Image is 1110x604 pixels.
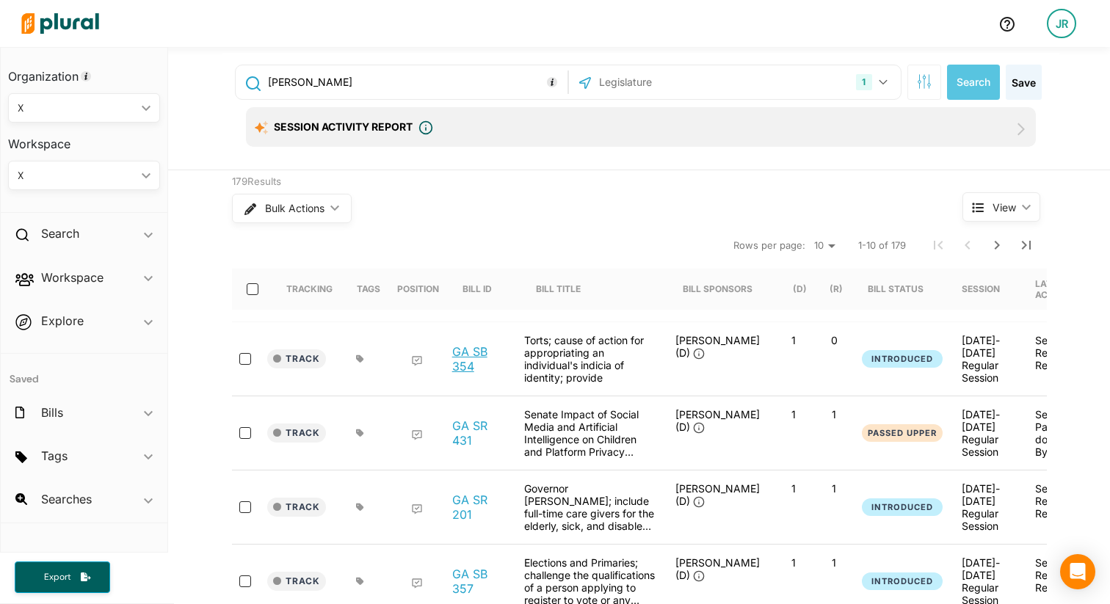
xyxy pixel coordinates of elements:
span: View [993,200,1016,215]
button: Introduced [862,498,943,517]
h3: Workspace [8,123,160,155]
div: Bill Title [536,283,581,294]
span: Bulk Actions [265,203,324,214]
div: Open Intercom Messenger [1060,554,1095,589]
input: select-row-state-ga-2025_26-sr431 [239,427,251,439]
div: Add Position Statement [411,355,423,367]
p: 1 [780,556,808,569]
div: Latest Action [1035,278,1085,300]
span: Export [34,571,81,583]
div: 1 [856,74,871,90]
span: 1-10 of 179 [858,239,906,253]
p: 1 [820,482,849,495]
div: Position [397,283,439,294]
button: 1 [850,68,896,96]
button: Track [267,423,326,443]
h4: Saved [1,354,167,390]
h2: Workspace [41,269,104,285]
a: GA SR 201 [452,492,508,522]
button: Track [267,349,326,368]
div: Bill Title [536,269,594,310]
button: Introduced [862,350,943,368]
div: Bill ID [462,269,505,310]
input: select-row-state-ga-2025_26-sb354 [239,353,251,365]
div: Tracking [286,283,333,294]
p: 0 [820,334,849,346]
input: select-all-rows [247,283,258,295]
div: Tags [357,283,380,294]
div: Bill Sponsors [683,283,752,294]
h2: Explore [41,313,84,329]
div: Add Position Statement [411,429,423,441]
div: (R) [830,269,843,310]
h2: Search [41,225,79,241]
div: Add tags [356,429,364,437]
p: 1 [780,334,808,346]
span: Rows per page: [733,239,805,253]
button: Track [267,572,326,591]
input: select-row-state-ga-2025_26-sb357 [239,575,251,587]
span: Session Activity Report [274,120,413,133]
div: Bill Status [868,269,937,310]
div: [DATE]-[DATE] Regular Session [962,334,1012,384]
div: (D) [793,283,807,294]
div: JR [1047,9,1076,38]
p: 1 [820,408,849,421]
a: JR [1035,3,1088,44]
div: (R) [830,283,843,294]
div: Add tags [356,577,364,586]
div: X [18,101,136,116]
a: GA SR 431 [452,418,508,448]
button: Last Page [1012,230,1041,260]
div: Add tags [356,503,364,512]
div: Senate Read and Referred [1023,482,1097,532]
div: X [18,168,136,183]
h2: Bills [41,404,63,421]
div: 179 Results [232,175,907,189]
div: Bill Status [868,283,924,294]
div: Add Position Statement [411,578,423,589]
p: 1 [780,408,808,421]
p: 1 [820,556,849,569]
span: [PERSON_NAME] (D) [675,482,760,507]
div: Tags [357,269,380,310]
button: Bulk Actions [232,194,352,223]
a: GA SB 354 [452,344,508,374]
button: First Page [924,230,953,260]
button: Previous Page [953,230,982,260]
input: Enter keywords, bill # or legislator name [266,68,564,96]
div: Bill ID [462,283,492,294]
div: Senate Read and Referred [1023,334,1097,384]
div: Tracking [286,269,333,310]
div: Torts; cause of action for appropriating an individual's indicia of identity; provide [517,334,664,384]
div: Session [962,269,1013,310]
div: Position [397,269,439,310]
button: Search [947,65,1000,100]
span: [PERSON_NAME] (D) [675,556,760,581]
h2: Tags [41,448,68,464]
div: Add tags [356,354,364,363]
span: [PERSON_NAME] (D) [675,334,760,359]
div: Add Position Statement [411,503,423,515]
div: Tooltip anchor [79,70,92,83]
span: Search Filters [917,74,932,87]
span: [PERSON_NAME] (D) [675,408,760,433]
div: Latest Action [1035,269,1085,310]
button: Next Page [982,230,1012,260]
p: 1 [780,482,808,495]
div: Tooltip anchor [545,76,559,89]
button: Export [15,561,110,593]
button: Save [1006,65,1042,100]
div: Session [962,283,1000,294]
a: GA SB 357 [452,567,508,596]
div: (D) [793,269,807,310]
button: Introduced [862,572,943,591]
div: [DATE]-[DATE] Regular Session [962,408,1012,458]
h3: Organization [8,55,160,87]
input: select-row-state-ga-2025_26-sr201 [239,501,251,513]
button: Track [267,498,326,517]
h2: Searches [41,491,92,507]
div: Bill Sponsors [683,269,752,310]
div: Governor [PERSON_NAME]; include full-time care givers for the elderly, sick, and disabled in the ... [517,482,664,532]
button: Passed Upper [862,424,943,443]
